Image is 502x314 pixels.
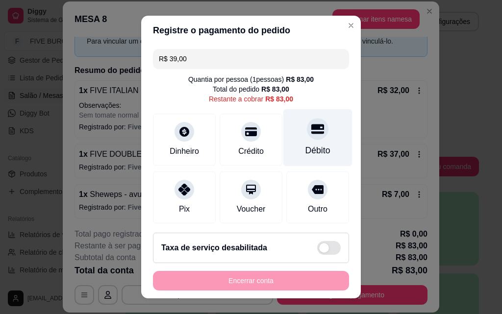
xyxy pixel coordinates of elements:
div: Outro [308,203,327,215]
button: Close [343,18,359,33]
div: Crédito [238,145,264,157]
div: R$ 83,00 [265,94,293,104]
header: Registre o pagamento do pedido [141,16,361,45]
div: R$ 83,00 [286,74,314,84]
div: Total do pedido [213,84,289,94]
div: Quantia por pessoa ( 1 pessoas) [188,74,314,84]
div: Voucher [237,203,266,215]
div: Débito [305,144,330,157]
input: Ex.: hambúrguer de cordeiro [159,49,343,69]
div: R$ 83,00 [261,84,289,94]
div: Pix [179,203,190,215]
div: Dinheiro [170,145,199,157]
div: Restante a cobrar [209,94,293,104]
h2: Taxa de serviço desabilitada [161,242,267,254]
